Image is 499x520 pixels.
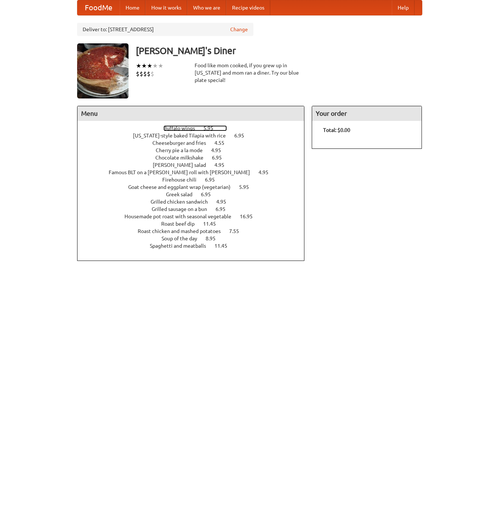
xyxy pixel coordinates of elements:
span: Cheeseburger and fries [152,140,213,146]
li: $ [143,70,147,78]
a: Grilled sausage on a bun 6.95 [152,206,239,212]
a: Recipe videos [226,0,270,15]
span: Spaghetti and meatballs [150,243,213,249]
span: Grilled sausage on a bun [152,206,214,212]
span: 16.95 [240,214,260,219]
span: 6.95 [234,133,252,139]
span: 5.95 [203,125,221,131]
span: 4.55 [214,140,232,146]
a: Buffalo wings 5.95 [163,125,227,131]
span: 6.95 [201,191,218,197]
span: 8.95 [206,236,223,241]
span: Famous BLT on a [PERSON_NAME] roll with [PERSON_NAME] [109,169,257,175]
span: Roast beef dip [161,221,202,227]
li: $ [151,70,154,78]
a: Grilled chicken sandwich 4.95 [151,199,240,205]
span: 11.45 [203,221,223,227]
h3: [PERSON_NAME]'s Diner [136,43,422,58]
img: angular.jpg [77,43,129,98]
a: Change [230,26,248,33]
span: 7.55 [229,228,246,234]
span: 4.95 [258,169,276,175]
a: How it works [145,0,187,15]
div: Food like mom cooked, if you grew up in [US_STATE] and mom ran a diner. Try our blue plate special! [195,62,305,84]
li: $ [147,70,151,78]
a: Spaghetti and meatballs 11.45 [150,243,241,249]
span: Buffalo wings [163,125,202,131]
span: Cherry pie a la mode [156,147,210,153]
a: Home [120,0,145,15]
li: ★ [158,62,163,70]
a: Famous BLT on a [PERSON_NAME] roll with [PERSON_NAME] 4.95 [109,169,282,175]
span: 4.95 [211,147,228,153]
h4: Your order [312,106,422,121]
li: ★ [152,62,158,70]
span: Greek salad [166,191,200,197]
a: Firehouse chili 6.95 [162,177,228,183]
span: [PERSON_NAME] salad [153,162,213,168]
a: [PERSON_NAME] salad 4.95 [153,162,238,168]
a: Who we are [187,0,226,15]
span: 6.95 [212,155,229,161]
a: Roast chicken and mashed potatoes 7.55 [138,228,253,234]
span: Chocolate milkshake [155,155,211,161]
span: 4.95 [214,162,232,168]
a: Soup of the day 8.95 [162,236,229,241]
span: 4.95 [216,199,234,205]
span: 6.95 [205,177,222,183]
span: Goat cheese and eggplant wrap (vegetarian) [128,184,238,190]
li: ★ [147,62,152,70]
span: Housemade pot roast with seasonal vegetable [124,214,239,219]
span: Grilled chicken sandwich [151,199,215,205]
span: Firehouse chili [162,177,204,183]
span: [US_STATE]-style baked Tilapia with rice [133,133,233,139]
a: Housemade pot roast with seasonal vegetable 16.95 [124,214,266,219]
li: ★ [141,62,147,70]
li: $ [136,70,140,78]
li: ★ [136,62,141,70]
a: Greek salad 6.95 [166,191,224,197]
a: [US_STATE]-style baked Tilapia with rice 6.95 [133,133,258,139]
div: Deliver to: [STREET_ADDRESS] [77,23,253,36]
span: Soup of the day [162,236,205,241]
a: Chocolate milkshake 6.95 [155,155,235,161]
a: FoodMe [77,0,120,15]
b: Total: $0.00 [323,127,350,133]
a: Help [392,0,415,15]
a: Cherry pie a la mode 4.95 [156,147,235,153]
li: $ [140,70,143,78]
span: 6.95 [216,206,233,212]
a: Goat cheese and eggplant wrap (vegetarian) 5.95 [128,184,263,190]
span: 5.95 [239,184,256,190]
a: Roast beef dip 11.45 [161,221,229,227]
span: Roast chicken and mashed potatoes [138,228,228,234]
h4: Menu [77,106,304,121]
span: 11.45 [214,243,235,249]
a: Cheeseburger and fries 4.55 [152,140,238,146]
